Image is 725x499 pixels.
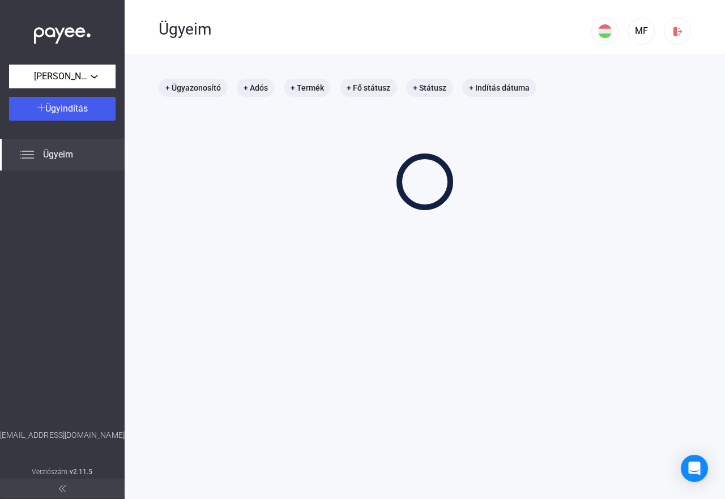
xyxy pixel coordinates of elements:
button: logout-red [664,18,691,45]
span: [PERSON_NAME] egyéni vállalkozó [34,70,91,83]
div: MF [632,24,651,38]
mat-chip: + Ügyazonosító [159,79,228,97]
strong: v2.11.5 [70,468,93,476]
img: plus-white.svg [37,104,45,112]
div: Ügyeim [159,20,591,39]
span: Ügyindítás [45,103,88,114]
button: [PERSON_NAME] egyéni vállalkozó [9,65,116,88]
button: MF [628,18,655,45]
img: arrow-double-left-grey.svg [59,485,66,492]
mat-chip: + Indítás dátuma [462,79,536,97]
div: Open Intercom Messenger [681,455,708,482]
mat-chip: + Fő státusz [340,79,397,97]
mat-chip: + Adós [237,79,275,97]
button: HU [591,18,619,45]
mat-chip: + Státusz [406,79,453,97]
img: list.svg [20,148,34,161]
img: white-payee-white-dot.svg [34,21,91,44]
img: HU [598,24,612,38]
img: logout-red [672,25,684,37]
span: Ügyeim [43,148,73,161]
button: Ügyindítás [9,97,116,121]
mat-chip: + Termék [284,79,331,97]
